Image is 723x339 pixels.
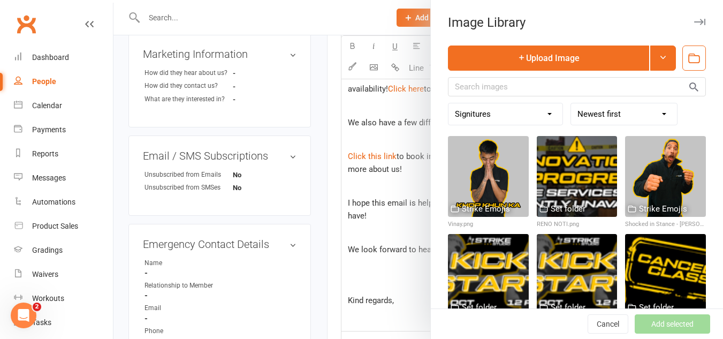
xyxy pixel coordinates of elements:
[14,287,113,311] a: Workouts
[462,202,510,215] div: Strike Emojis
[32,174,66,182] div: Messages
[32,125,66,134] div: Payments
[14,214,113,238] a: Product Sales
[14,166,113,190] a: Messages
[537,220,618,229] div: RENO NOTI.png
[625,234,706,315] img: Notificaton Icons Strike Studio (2).png
[32,101,62,110] div: Calendar
[14,142,113,166] a: Reports
[32,53,69,62] div: Dashboard
[537,136,618,217] img: RENO NOTI.png
[588,314,628,334] button: Cancel
[14,94,113,118] a: Calendar
[32,270,58,278] div: Waivers
[13,11,40,37] a: Clubworx
[551,301,585,314] div: Set folder
[551,202,585,215] div: Set folder
[32,294,64,303] div: Workouts
[625,220,706,229] div: Shocked in Stance - [PERSON_NAME].png
[639,301,674,314] div: Set folder
[32,222,78,230] div: Product Sales
[32,149,58,158] div: Reports
[14,190,113,214] a: Automations
[32,198,75,206] div: Automations
[448,136,529,217] img: Vinay.png
[431,15,723,30] div: Image Library
[14,262,113,287] a: Waivers
[14,70,113,94] a: People
[625,136,706,217] img: Shocked in Stance - Chris.png
[33,303,41,311] span: 2
[14,311,113,335] a: Tasks
[448,220,529,229] div: Vinay.png
[448,77,706,96] input: Search images
[14,46,113,70] a: Dashboard
[639,202,687,215] div: Strike Emojis
[448,234,529,315] img: Notificaton Icons Strike Studio (1).png
[537,234,618,315] img: Notificaton Icons Strike Studio.png
[462,301,497,314] div: Set folder
[32,246,63,254] div: Gradings
[11,303,36,328] iframe: Intercom live chat
[32,318,51,327] div: Tasks
[448,46,649,71] button: Upload Image
[32,77,56,86] div: People
[14,118,113,142] a: Payments
[14,238,113,262] a: Gradings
